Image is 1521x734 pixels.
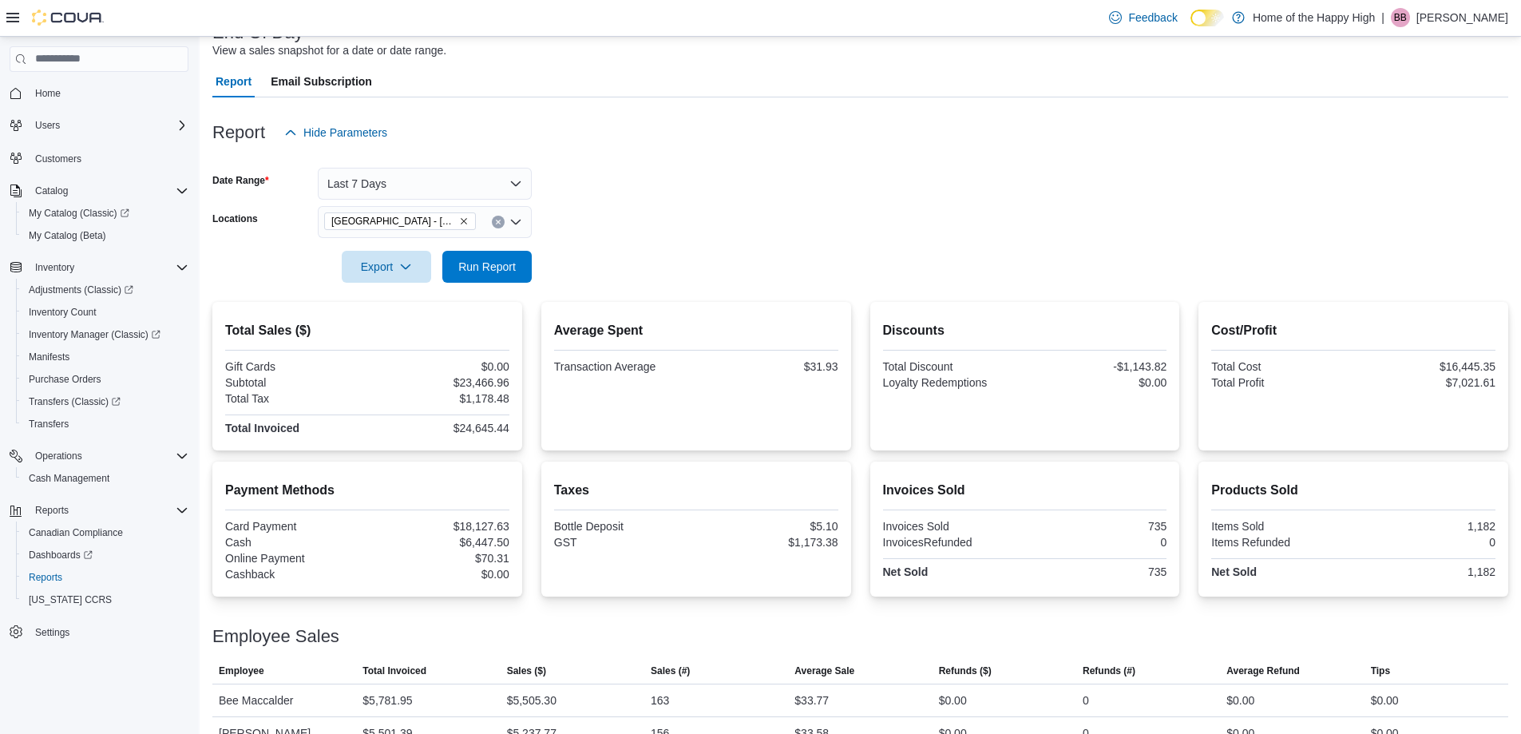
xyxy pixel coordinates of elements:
span: Refunds (#) [1083,665,1135,677]
span: Settings [29,622,188,642]
div: 0 [1357,536,1495,549]
div: GST [554,536,693,549]
a: Transfers [22,415,75,434]
a: Feedback [1103,2,1183,34]
span: Cash Management [22,469,188,488]
strong: Net Sold [1211,565,1257,578]
span: Home [35,87,61,100]
div: Total Cost [1211,360,1350,373]
a: Transfers (Classic) [16,391,195,413]
span: Reports [35,504,69,517]
button: Catalog [29,181,74,200]
span: Dashboards [29,549,93,561]
span: Canadian Compliance [22,523,188,542]
span: Reports [29,501,188,520]
span: Export [351,251,422,283]
div: InvoicesRefunded [883,536,1022,549]
div: 163 [651,691,669,710]
span: Inventory Manager (Classic) [22,325,188,344]
div: $5.10 [699,520,838,533]
span: Customers [29,148,188,168]
a: Inventory Manager (Classic) [16,323,195,346]
span: Reports [22,568,188,587]
div: 1,182 [1357,565,1495,578]
span: Washington CCRS [22,590,188,609]
div: $0.00 [939,691,967,710]
div: Total Profit [1211,376,1350,389]
button: Reports [16,566,195,589]
button: [US_STATE] CCRS [16,589,195,611]
a: Customers [29,149,88,169]
a: Dashboards [22,546,99,565]
div: $33.77 [794,691,829,710]
span: Adjustments (Classic) [22,280,188,300]
h2: Cost/Profit [1211,321,1495,340]
button: Settings [3,621,195,644]
div: 0 [1028,536,1166,549]
button: Cash Management [16,467,195,490]
button: Export [342,251,431,283]
nav: Complex example [10,75,188,685]
span: Sales ($) [507,665,546,677]
span: BB [1394,8,1407,27]
a: Canadian Compliance [22,523,129,542]
button: Transfers [16,413,195,435]
img: Cova [32,10,104,26]
label: Date Range [212,174,269,187]
a: [US_STATE] CCRS [22,590,118,609]
div: View a sales snapshot for a date or date range. [212,42,446,59]
div: $16,445.35 [1357,360,1495,373]
button: Users [3,114,195,137]
span: Manifests [29,351,69,363]
button: Last 7 Days [318,168,532,200]
span: Dashboards [22,546,188,565]
span: Catalog [35,184,68,197]
span: Inventory Count [22,303,188,322]
a: My Catalog (Classic) [16,202,195,224]
div: Cashback [225,568,364,581]
h2: Taxes [554,481,838,500]
p: [PERSON_NAME] [1416,8,1508,27]
span: Catalog [29,181,188,200]
span: Transfers (Classic) [22,392,188,411]
span: Average Sale [794,665,854,677]
button: Purchase Orders [16,368,195,391]
span: [US_STATE] CCRS [29,593,112,606]
a: Purchase Orders [22,370,108,389]
span: Hide Parameters [303,125,387,141]
div: $7,021.61 [1357,376,1495,389]
div: $0.00 [1371,691,1399,710]
a: Transfers (Classic) [22,392,127,411]
span: Edmonton - Delton Center - Pop's Cannabis [324,212,476,230]
div: Invoices Sold [883,520,1022,533]
div: Brianna Burton [1391,8,1410,27]
p: | [1381,8,1384,27]
a: Reports [22,568,69,587]
button: Open list of options [509,216,522,228]
button: Manifests [16,346,195,368]
span: Tips [1371,665,1390,677]
span: My Catalog (Classic) [29,207,129,220]
a: Adjustments (Classic) [16,279,195,301]
span: Purchase Orders [29,373,101,386]
div: Loyalty Redemptions [883,376,1022,389]
div: Gift Cards [225,360,364,373]
button: Clear input [492,216,505,228]
span: Transfers (Classic) [29,395,121,408]
a: My Catalog (Classic) [22,204,136,223]
h2: Products Sold [1211,481,1495,500]
button: Reports [3,499,195,522]
span: Users [35,119,60,132]
div: $23,466.96 [370,376,509,389]
div: $5,505.30 [507,691,557,710]
span: My Catalog (Beta) [22,226,188,245]
button: Run Report [442,251,532,283]
div: $1,178.48 [370,392,509,405]
div: 735 [1028,520,1166,533]
div: $6,447.50 [370,536,509,549]
p: Home of the Happy High [1253,8,1375,27]
span: Cash Management [29,472,109,485]
a: Cash Management [22,469,116,488]
div: 735 [1028,565,1166,578]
